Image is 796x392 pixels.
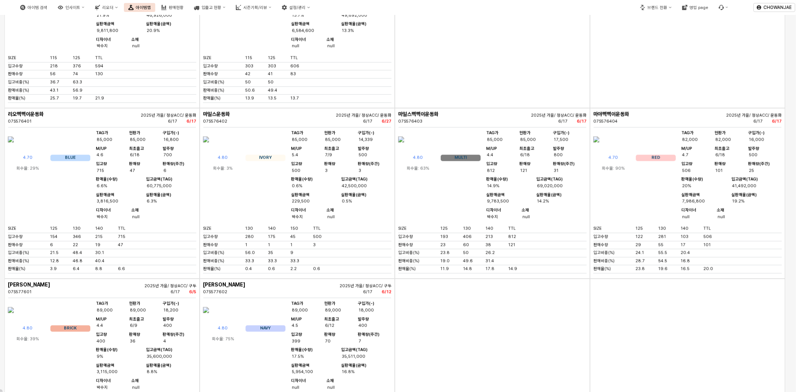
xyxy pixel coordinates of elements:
[690,5,708,10] div: 영업 page
[28,5,47,10] div: 아이템 검색
[753,3,795,12] button: CHOWANJAE
[169,5,184,10] div: 판매현황
[53,3,89,12] button: 인사이트
[678,3,713,12] button: 영업 page
[157,3,188,12] button: 판매현황
[636,3,676,12] button: 브랜드 전환
[16,3,52,12] button: 아이템 검색
[136,5,151,10] div: 아이템맵
[90,3,122,12] button: 리오더
[202,5,221,10] div: 입출고 현황
[231,3,276,12] button: 시즌기획/리뷰
[764,4,792,10] p: CHOWANJAE
[647,5,667,10] div: 브랜드 전환
[289,5,306,10] div: 설정/관리
[714,3,733,12] div: Menu item 6
[102,5,113,10] div: 리오더
[65,5,80,10] div: 인사이트
[190,3,230,12] button: 입출고 현황
[277,3,314,12] button: 설정/관리
[243,5,267,10] div: 시즌기획/리뷰
[124,3,155,12] button: 아이템맵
